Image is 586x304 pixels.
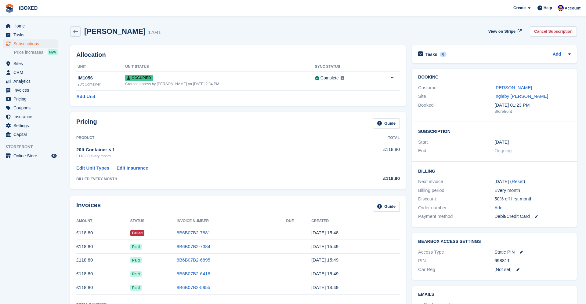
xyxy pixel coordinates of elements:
h2: Billing [418,168,571,174]
a: Reset [512,179,523,184]
td: £118.80 [76,240,130,254]
h2: Emails [418,292,571,297]
div: Next invoice [418,178,494,185]
span: Failed [130,230,145,236]
div: IM1056 [78,75,125,82]
th: Sync Status [315,62,374,72]
th: Unit [76,62,125,72]
div: Debit/Credit Card [494,213,571,220]
a: menu [3,112,58,121]
div: [DATE] 01:23 PM [494,102,571,109]
a: menu [3,121,58,130]
a: View on Stripe [486,26,523,36]
a: menu [3,77,58,86]
img: Noor Rashid [558,5,564,11]
h2: [PERSON_NAME] [84,27,146,35]
a: Ingleby [PERSON_NAME] [494,93,548,99]
a: Price increases NEW [14,49,58,56]
div: Every month [494,187,571,194]
td: £118.80 [76,281,130,295]
div: Car Reg [418,266,494,273]
span: Paid [130,244,142,250]
div: Billing period [418,187,494,194]
a: 8B6B07B2-7881 [177,230,210,235]
time: 2023-04-13 00:00:00 UTC [494,139,509,146]
div: Static PIN [494,249,571,256]
div: 20ft Container × 1 [76,146,339,153]
time: 2025-05-28 14:49:07 UTC [311,257,338,262]
a: Guide [373,118,400,128]
a: Add Unit [76,93,95,100]
span: Paid [130,285,142,291]
th: Status [130,216,177,226]
div: Order number [418,204,494,211]
span: Tasks [13,31,50,39]
div: Granted access by [PERSON_NAME] on [DATE] 2:34 PM [125,81,315,87]
h2: Subscription [418,128,571,134]
span: Home [13,22,50,30]
th: Product [76,133,339,143]
span: Online Store [13,152,50,160]
a: Edit Unit Types [76,165,109,172]
td: £118.80 [76,267,130,281]
span: Price increases [14,49,43,55]
a: menu [3,22,58,30]
span: Insurance [13,112,50,121]
div: Start [418,139,494,146]
div: 50% off first month [494,196,571,203]
div: Site [418,93,494,100]
th: Due [286,216,312,226]
a: Preview store [50,152,58,159]
a: 8B6B07B2-7384 [177,244,210,249]
span: View on Stripe [488,28,515,35]
a: 8B6B07B2-6418 [177,271,210,276]
div: Access Type [418,249,494,256]
th: Total [339,133,400,143]
div: Discount [418,196,494,203]
a: menu [3,39,58,48]
time: 2025-03-28 14:49:25 UTC [311,285,338,290]
h2: Invoices [76,202,101,212]
div: [Not set] [494,266,571,273]
span: Settings [13,121,50,130]
div: £118.80 every month [76,153,339,159]
span: Storefront [5,144,61,150]
img: stora-icon-8386f47178a22dfd0bd8f6a31ec36ba5ce8667c1dd55bd0f319d3a0aa187defe.svg [5,4,14,13]
time: 2025-07-28 14:48:44 UTC [311,230,338,235]
span: Ongoing [494,148,512,153]
div: 698811 [494,257,571,264]
a: menu [3,152,58,160]
span: Paid [130,271,142,277]
span: Create [513,5,526,11]
a: iBOXED [16,3,40,13]
a: menu [3,104,58,112]
div: 20ft Container [78,82,125,87]
div: PIN [418,257,494,264]
img: icon-info-grey-7440780725fd019a000dd9b08b2336e03edf1995a4989e88bcd33f0948082b44.svg [341,76,344,80]
h2: Booking [418,75,571,80]
span: Coupons [13,104,50,112]
span: Sites [13,59,50,68]
td: £118.80 [76,226,130,240]
th: Unit Status [125,62,315,72]
div: 17041 [148,29,161,36]
a: Cancel Subscription [530,26,577,36]
a: Add [494,204,503,211]
th: Invoice Number [177,216,286,226]
div: NEW [48,49,58,55]
a: 8B6B07B2-5955 [177,285,210,290]
span: Help [544,5,552,11]
div: [DATE] ( ) [494,178,571,185]
span: Capital [13,130,50,139]
a: menu [3,68,58,77]
h2: Pricing [76,118,97,128]
h2: Tasks [425,52,437,57]
div: Payment method [418,213,494,220]
a: menu [3,59,58,68]
a: Edit Insurance [117,165,148,172]
h2: Allocation [76,51,400,58]
span: Account [565,5,581,11]
span: Pricing [13,95,50,103]
a: Add [553,51,561,58]
a: menu [3,95,58,103]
